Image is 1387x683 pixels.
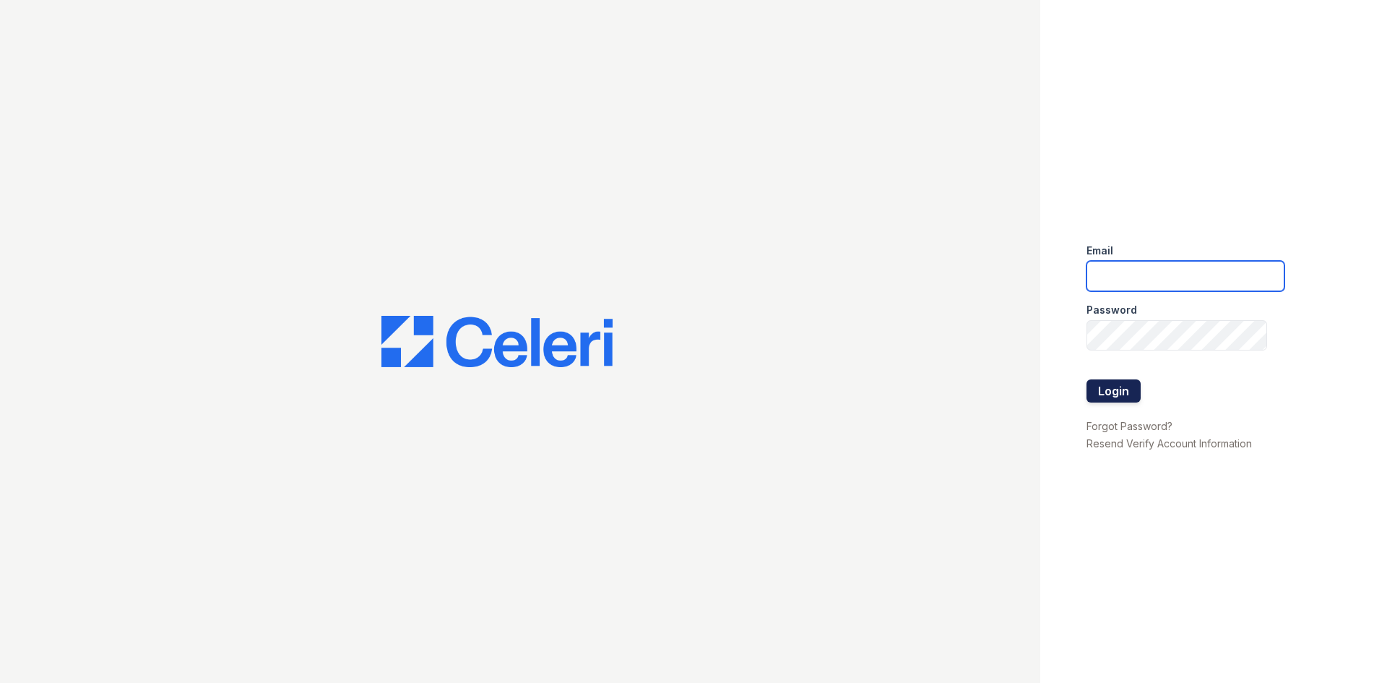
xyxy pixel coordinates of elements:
[381,316,613,368] img: CE_Logo_Blue-a8612792a0a2168367f1c8372b55b34899dd931a85d93a1a3d3e32e68fde9ad4.png
[1086,379,1141,403] button: Login
[1086,437,1252,450] a: Resend Verify Account Information
[1086,303,1137,317] label: Password
[1086,420,1172,432] a: Forgot Password?
[1086,244,1113,258] label: Email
